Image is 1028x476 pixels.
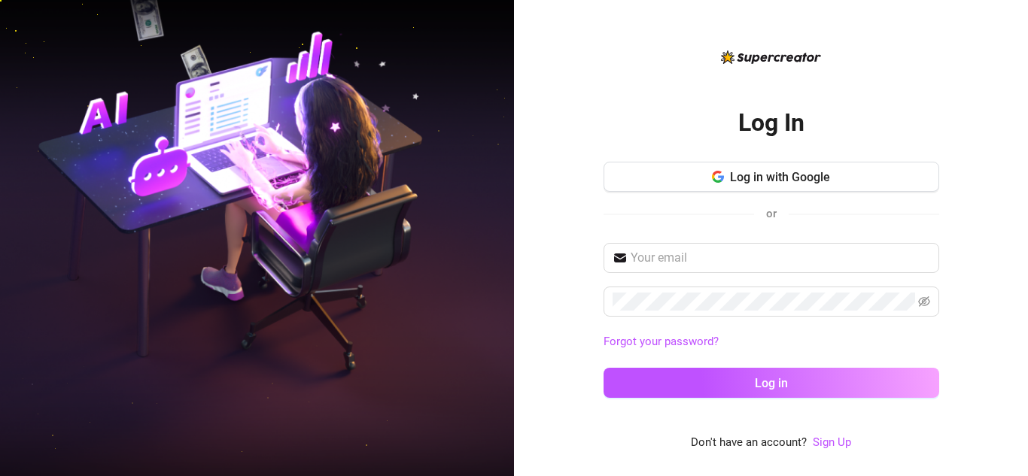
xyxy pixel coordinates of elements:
a: Sign Up [813,435,851,449]
span: or [766,207,777,220]
a: Sign Up [813,434,851,452]
a: Forgot your password? [604,335,719,348]
button: Log in [604,368,939,398]
input: Your email [631,249,930,267]
span: eye-invisible [918,296,930,308]
span: Log in with Google [730,170,830,184]
a: Forgot your password? [604,333,939,351]
span: Log in [755,376,788,390]
span: Don't have an account? [691,434,807,452]
img: logo-BBDzfeDw.svg [721,50,821,64]
button: Log in with Google [604,162,939,192]
h2: Log In [738,108,804,138]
